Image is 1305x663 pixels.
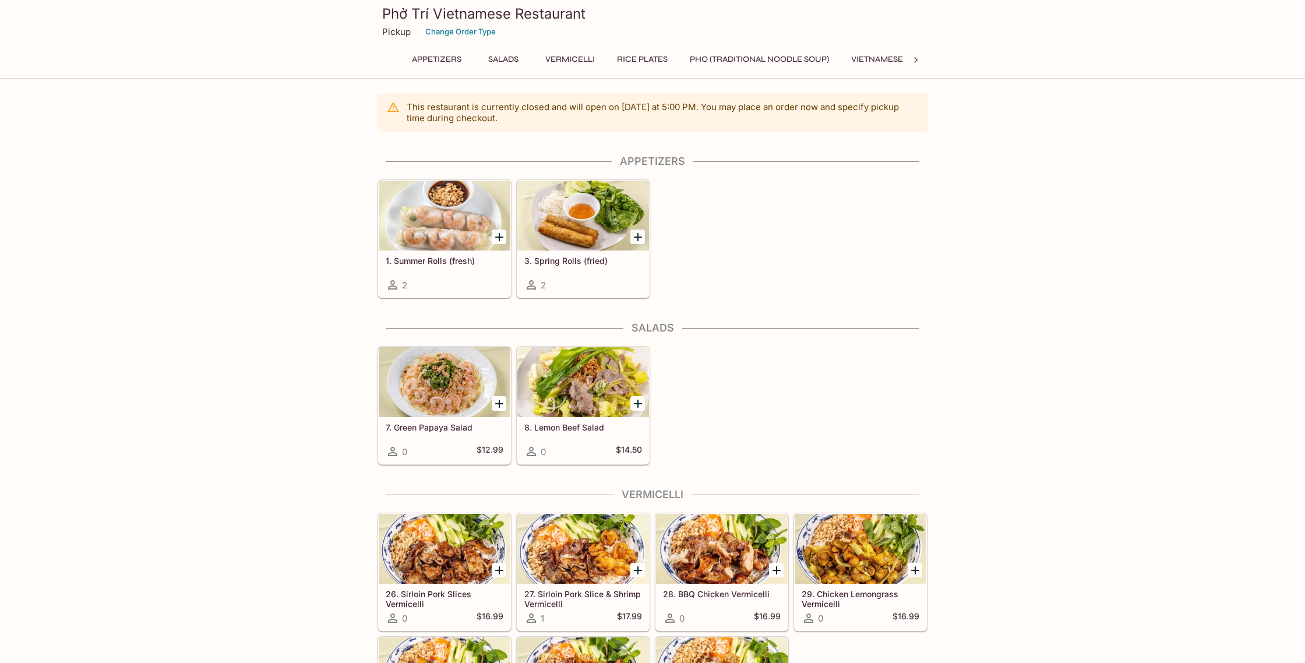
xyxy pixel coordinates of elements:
[402,446,407,457] span: 0
[379,181,510,251] div: 1. Summer Rolls (fresh)
[517,347,650,464] a: 8. Lemon Beef Salad0$14.50
[524,589,642,608] h5: 27. Sirloin Pork Slice & Shrimp Vermicelli
[908,563,922,577] button: Add 29. Chicken Lemongrass Vermicelli
[378,488,927,501] h4: Vermicelli
[386,422,503,432] h5: 7. Green Papaya Salad
[402,613,407,624] span: 0
[630,563,645,577] button: Add 27. Sirloin Pork Slice & Shrimp Vermicelli
[378,347,511,464] a: 7. Green Papaya Salad0$12.99
[407,101,918,124] p: This restaurant is currently closed and will open on [DATE] at 5:00 PM . You may place an order n...
[477,611,503,625] h5: $16.99
[663,589,781,599] h5: 28. BBQ Chicken Vermicelli
[794,513,927,631] a: 29. Chicken Lemongrass Vermicelli0$16.99
[517,181,649,251] div: 3. Spring Rolls (fried)
[492,563,506,577] button: Add 26. Sirloin Pork Slices Vermicelli
[402,280,407,291] span: 2
[382,5,923,23] h3: Phở Trí Vietnamese Restaurant
[630,396,645,411] button: Add 8. Lemon Beef Salad
[477,445,503,459] h5: $12.99
[754,611,781,625] h5: $16.99
[795,514,926,584] div: 29. Chicken Lemongrass Vermicelli
[769,563,784,577] button: Add 28. BBQ Chicken Vermicelli
[611,51,674,68] button: Rice Plates
[517,514,649,584] div: 27. Sirloin Pork Slice & Shrimp Vermicelli
[541,280,546,291] span: 2
[845,51,968,68] button: Vietnamese Sandwiches
[386,589,503,608] h5: 26. Sirloin Pork Slices Vermicelli
[656,514,788,584] div: 28. BBQ Chicken Vermicelli
[616,445,642,459] h5: $14.50
[655,513,788,631] a: 28. BBQ Chicken Vermicelli0$16.99
[541,613,544,624] span: 1
[683,51,835,68] button: Pho (Traditional Noodle Soup)
[893,611,919,625] h5: $16.99
[378,322,927,334] h4: Salads
[517,347,649,417] div: 8. Lemon Beef Salad
[539,51,601,68] button: Vermicelli
[617,611,642,625] h5: $17.99
[492,396,506,411] button: Add 7. Green Papaya Salad
[386,256,503,266] h5: 1. Summer Rolls (fresh)
[420,23,501,41] button: Change Order Type
[378,155,927,168] h4: Appetizers
[405,51,468,68] button: Appetizers
[517,513,650,631] a: 27. Sirloin Pork Slice & Shrimp Vermicelli1$17.99
[378,180,511,298] a: 1. Summer Rolls (fresh)2
[524,256,642,266] h5: 3. Spring Rolls (fried)
[524,422,642,432] h5: 8. Lemon Beef Salad
[679,613,685,624] span: 0
[492,230,506,244] button: Add 1. Summer Rolls (fresh)
[378,513,511,631] a: 26. Sirloin Pork Slices Vermicelli0$16.99
[802,589,919,608] h5: 29. Chicken Lemongrass Vermicelli
[382,26,411,37] p: Pickup
[517,180,650,298] a: 3. Spring Rolls (fried)2
[818,613,823,624] span: 0
[630,230,645,244] button: Add 3. Spring Rolls (fried)
[379,514,510,584] div: 26. Sirloin Pork Slices Vermicelli
[541,446,546,457] span: 0
[477,51,530,68] button: Salads
[379,347,510,417] div: 7. Green Papaya Salad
